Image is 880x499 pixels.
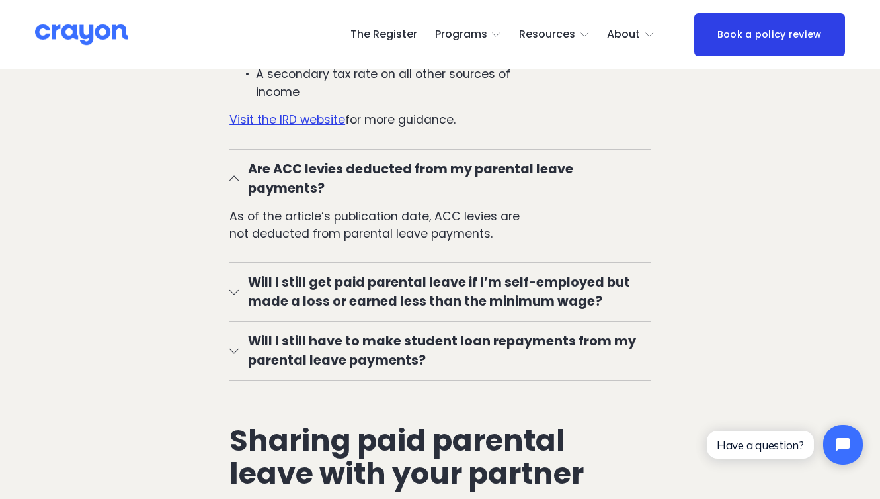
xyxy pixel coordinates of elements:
[239,273,651,311] span: Will I still get paid parental leave if I’m self-employed but made a loss or earned less than the...
[350,24,417,46] a: The Register
[435,25,487,44] span: Programs
[239,332,651,370] span: Will I still have to make student loan repayments from my parental leave payments?
[35,23,128,46] img: Crayon
[229,150,651,208] button: Are ACC levies deducted from my parental leave payments?
[519,25,575,44] span: Resources
[229,424,651,490] h2: Sharing paid parental leave with your partner
[694,13,845,56] a: Book a policy review
[256,66,524,101] p: A secondary tax rate on all other sources of income
[435,24,502,46] a: folder dropdown
[607,25,640,44] span: About
[229,263,651,321] button: Will I still get paid parental leave if I’m self-employed but made a loss or earned less than the...
[229,208,524,243] p: As of the article’s publication date, ACC levies are not deducted from parental leave payments.
[519,24,590,46] a: folder dropdown
[239,159,651,198] span: Are ACC levies deducted from my parental leave payments?
[229,208,651,263] div: Are ACC levies deducted from my parental leave payments?
[607,24,655,46] a: folder dropdown
[229,322,651,380] button: Will I still have to make student loan repayments from my parental leave payments?
[696,414,874,476] iframe: Tidio Chat
[229,112,345,128] a: Visit the IRD website
[229,111,524,128] p: for more guidance.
